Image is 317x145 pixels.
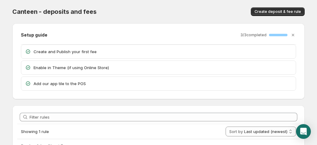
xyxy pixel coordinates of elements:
button: Create deposit & fee rule [251,7,305,16]
h2: Setup guide [21,32,47,38]
p: 3 / 3 completed [240,33,267,37]
span: Create deposit & fee rule [255,9,301,14]
span: Canteen - deposits and fees [12,8,97,15]
input: Filter rules [30,113,297,121]
p: Enable in Theme (if using Online Store) [34,65,292,71]
button: Dismiss setup guide [289,31,297,39]
p: Create and Publish your first fee [34,49,292,55]
div: Open Intercom Messenger [296,124,311,139]
p: Add our app tile to the POS [34,80,292,87]
span: Showing 1 rule [21,129,49,134]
